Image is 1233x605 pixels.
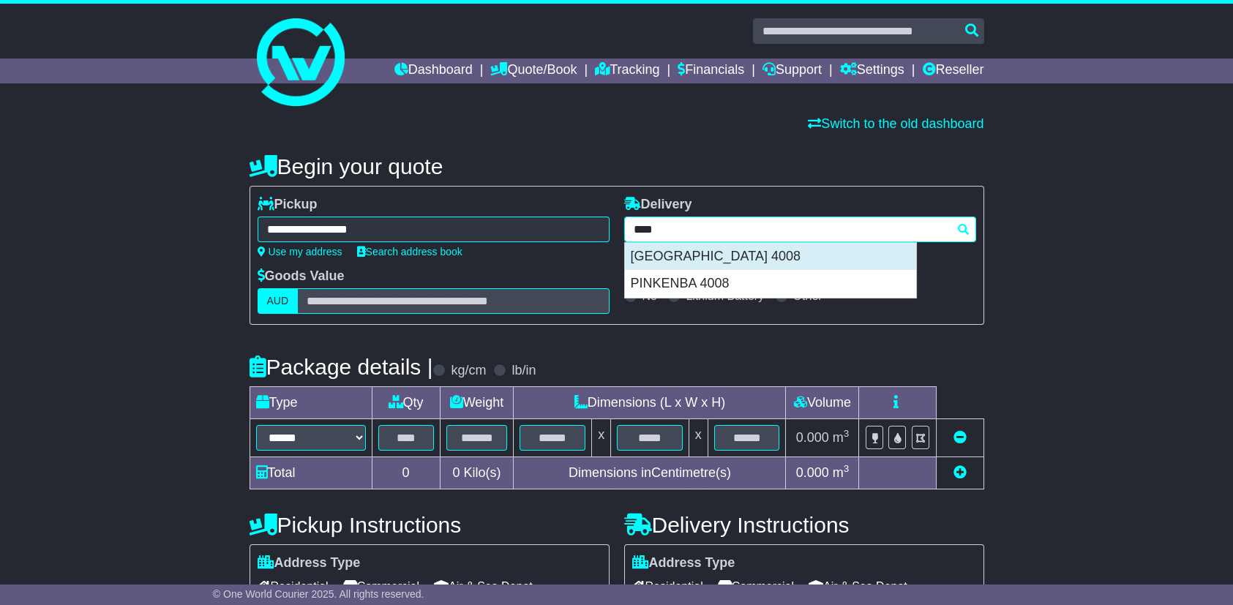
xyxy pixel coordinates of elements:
[434,575,533,598] span: Air & Sea Depot
[372,457,440,489] td: 0
[678,59,744,83] a: Financials
[250,513,610,537] h4: Pickup Instructions
[833,430,850,445] span: m
[833,465,850,480] span: m
[786,387,859,419] td: Volume
[213,588,424,600] span: © One World Courier 2025. All rights reserved.
[514,457,786,489] td: Dimensions in Centimetre(s)
[440,457,514,489] td: Kilo(s)
[258,555,361,571] label: Address Type
[922,59,983,83] a: Reseller
[953,465,967,480] a: Add new item
[762,59,822,83] a: Support
[343,575,419,598] span: Commercial
[625,243,916,271] div: [GEOGRAPHIC_DATA] 4008
[514,387,786,419] td: Dimensions (L x W x H)
[250,387,372,419] td: Type
[250,154,984,179] h4: Begin your quote
[796,430,829,445] span: 0.000
[844,463,850,474] sup: 3
[490,59,577,83] a: Quote/Book
[632,555,735,571] label: Address Type
[394,59,473,83] a: Dashboard
[632,575,703,598] span: Residential
[258,575,329,598] span: Residential
[809,575,907,598] span: Air & Sea Depot
[258,268,345,285] label: Goods Value
[372,387,440,419] td: Qty
[625,270,916,298] div: PINKENBA 4008
[689,419,708,457] td: x
[250,457,372,489] td: Total
[624,217,976,242] typeahead: Please provide city
[953,430,967,445] a: Remove this item
[840,59,904,83] a: Settings
[440,387,514,419] td: Weight
[250,355,433,379] h4: Package details |
[258,197,318,213] label: Pickup
[796,465,829,480] span: 0.000
[595,59,659,83] a: Tracking
[592,419,611,457] td: x
[718,575,794,598] span: Commercial
[258,246,342,258] a: Use my address
[808,116,983,131] a: Switch to the old dashboard
[357,246,462,258] a: Search address book
[452,465,460,480] span: 0
[511,363,536,379] label: lb/in
[451,363,486,379] label: kg/cm
[258,288,299,314] label: AUD
[624,513,984,537] h4: Delivery Instructions
[624,197,692,213] label: Delivery
[844,428,850,439] sup: 3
